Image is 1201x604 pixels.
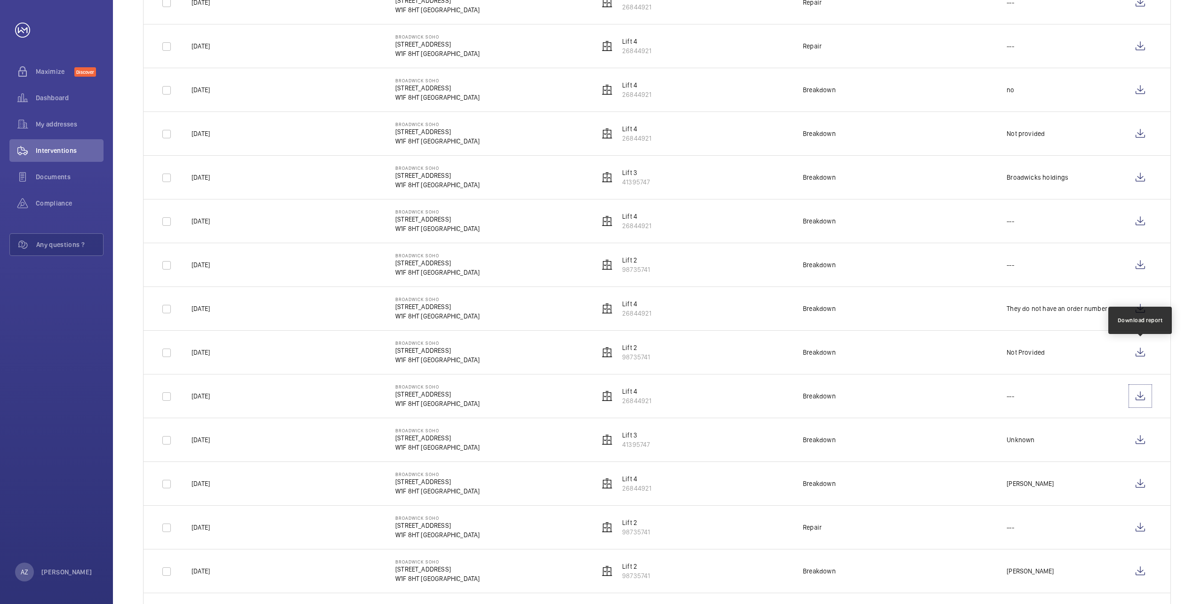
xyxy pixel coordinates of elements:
[395,340,480,346] p: Broadwick Soho
[1007,304,1107,313] p: They do not have an order number
[803,566,836,576] div: Breakdown
[74,67,96,77] span: Discover
[395,215,480,224] p: [STREET_ADDRESS]
[622,484,651,493] p: 26844921
[192,391,210,401] p: [DATE]
[192,566,210,576] p: [DATE]
[1007,216,1014,226] p: ---
[622,212,651,221] p: Lift 4
[395,399,480,408] p: W1F 8HT [GEOGRAPHIC_DATA]
[622,387,651,396] p: Lift 4
[192,304,210,313] p: [DATE]
[1007,129,1045,138] p: Not provided
[622,221,651,230] p: 26844921
[1007,566,1054,576] p: [PERSON_NAME]
[622,527,650,537] p: 98735741
[395,78,480,83] p: Broadwick Soho
[622,518,650,527] p: Lift 2
[395,471,480,477] p: Broadwick Soho
[601,303,613,314] img: elevator.svg
[622,299,651,309] p: Lift 4
[622,396,651,405] p: 26844921
[622,309,651,318] p: 26844921
[36,240,103,249] span: Any questions ?
[36,67,74,76] span: Maximize
[395,224,480,233] p: W1F 8HT [GEOGRAPHIC_DATA]
[601,434,613,445] img: elevator.svg
[622,2,651,12] p: 26844921
[395,443,480,452] p: W1F 8HT [GEOGRAPHIC_DATA]
[395,296,480,302] p: Broadwick Soho
[1007,523,1014,532] p: ---
[1007,260,1014,270] p: ---
[395,559,480,564] p: Broadwick Soho
[601,347,613,358] img: elevator.svg
[601,215,613,227] img: elevator.svg
[601,522,613,533] img: elevator.svg
[622,177,650,187] p: 41395747
[395,209,480,215] p: Broadwick Soho
[192,85,210,95] p: [DATE]
[192,260,210,270] p: [DATE]
[803,129,836,138] div: Breakdown
[803,479,836,488] div: Breakdown
[395,40,480,49] p: [STREET_ADDRESS]
[395,311,480,321] p: W1F 8HT [GEOGRAPHIC_DATA]
[803,85,836,95] div: Breakdown
[622,90,651,99] p: 26844921
[1007,479,1054,488] p: [PERSON_NAME]
[622,124,651,134] p: Lift 4
[395,433,480,443] p: [STREET_ADDRESS]
[1118,316,1163,325] div: Download report
[192,173,210,182] p: [DATE]
[21,567,28,577] p: AZ
[803,216,836,226] div: Breakdown
[395,93,480,102] p: W1F 8HT [GEOGRAPHIC_DATA]
[803,260,836,270] div: Breakdown
[803,304,836,313] div: Breakdown
[622,255,650,265] p: Lift 2
[1007,435,1034,445] p: Unknown
[803,435,836,445] div: Breakdown
[1007,173,1068,182] p: Broadwicks holdings
[622,46,651,56] p: 26844921
[395,302,480,311] p: [STREET_ADDRESS]
[622,474,651,484] p: Lift 4
[395,268,480,277] p: W1F 8HT [GEOGRAPHIC_DATA]
[803,41,822,51] div: Repair
[192,41,210,51] p: [DATE]
[395,171,480,180] p: [STREET_ADDRESS]
[1007,348,1045,357] p: Not Provided
[622,80,651,90] p: Lift 4
[192,216,210,226] p: [DATE]
[601,40,613,52] img: elevator.svg
[395,121,480,127] p: Broadwick Soho
[601,259,613,270] img: elevator.svg
[395,389,480,399] p: [STREET_ADDRESS]
[395,136,480,146] p: W1F 8HT [GEOGRAPHIC_DATA]
[192,523,210,532] p: [DATE]
[41,567,92,577] p: [PERSON_NAME]
[395,127,480,136] p: [STREET_ADDRESS]
[395,477,480,486] p: [STREET_ADDRESS]
[395,384,480,389] p: Broadwick Soho
[601,172,613,183] img: elevator.svg
[601,128,613,139] img: elevator.svg
[395,83,480,93] p: [STREET_ADDRESS]
[622,265,650,274] p: 98735741
[601,565,613,577] img: elevator.svg
[803,348,836,357] div: Breakdown
[803,173,836,182] div: Breakdown
[601,390,613,402] img: elevator.svg
[395,253,480,258] p: Broadwick Soho
[622,352,650,362] p: 98735741
[395,180,480,190] p: W1F 8HT [GEOGRAPHIC_DATA]
[36,93,104,103] span: Dashboard
[192,129,210,138] p: [DATE]
[36,172,104,182] span: Documents
[803,391,836,401] div: Breakdown
[395,346,480,355] p: [STREET_ADDRESS]
[601,84,613,95] img: elevator.svg
[803,523,822,532] div: Repair
[36,119,104,129] span: My addresses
